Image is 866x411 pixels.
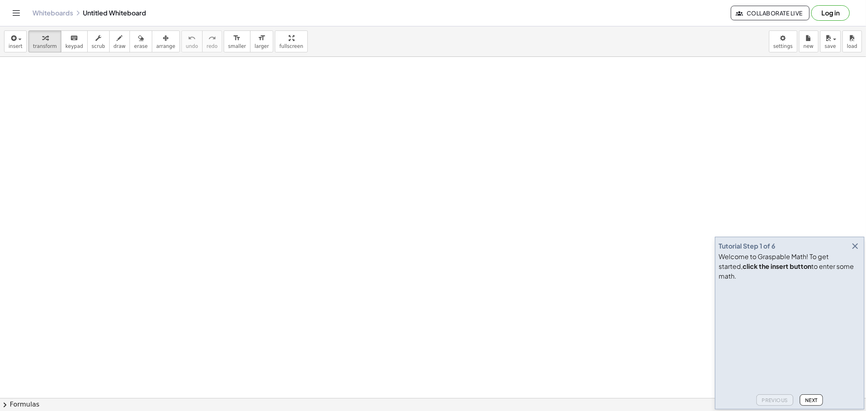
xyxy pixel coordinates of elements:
span: Next [805,397,818,403]
span: transform [33,43,57,49]
span: load [847,43,857,49]
button: format_sizesmaller [224,30,251,52]
button: format_sizelarger [250,30,273,52]
span: Collaborate Live [738,9,803,17]
button: arrange [152,30,180,52]
button: transform [28,30,61,52]
span: save [825,43,836,49]
b: click the insert button [743,262,811,270]
button: scrub [87,30,110,52]
span: draw [114,43,126,49]
i: undo [188,33,196,43]
div: Tutorial Step 1 of 6 [719,241,775,251]
span: undo [186,43,198,49]
span: smaller [228,43,246,49]
button: keyboardkeypad [61,30,88,52]
button: save [820,30,841,52]
span: keypad [65,43,83,49]
span: insert [9,43,22,49]
i: redo [208,33,216,43]
span: fullscreen [279,43,303,49]
span: arrange [156,43,175,49]
button: redoredo [202,30,222,52]
span: redo [207,43,218,49]
i: format_size [233,33,241,43]
span: larger [255,43,269,49]
button: fullscreen [275,30,307,52]
span: new [803,43,814,49]
button: Toggle navigation [10,6,23,19]
span: erase [134,43,147,49]
i: keyboard [70,33,78,43]
span: settings [773,43,793,49]
button: erase [130,30,152,52]
button: new [799,30,818,52]
button: settings [769,30,797,52]
button: Log in [811,5,850,21]
button: load [842,30,862,52]
button: draw [109,30,130,52]
button: Collaborate Live [731,6,810,20]
button: insert [4,30,27,52]
i: format_size [258,33,266,43]
div: Welcome to Graspable Math! To get started, to enter some math. [719,252,861,281]
button: Next [800,394,823,406]
a: Whiteboards [32,9,73,17]
button: undoundo [181,30,203,52]
span: scrub [92,43,105,49]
